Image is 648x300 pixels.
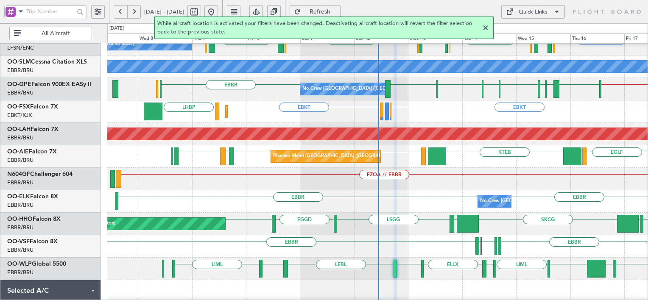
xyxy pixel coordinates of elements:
[273,150,407,163] div: Planned Maint [GEOGRAPHIC_DATA] ([GEOGRAPHIC_DATA])
[7,216,61,222] a: OO-HHOFalcon 8X
[480,195,622,208] div: No Crew [GEOGRAPHIC_DATA] ([GEOGRAPHIC_DATA] National)
[7,269,34,276] a: EBBR/BRU
[7,179,34,186] a: EBBR/BRU
[144,8,184,16] span: [DATE] - [DATE]
[7,239,58,244] a: OO-VSFFalcon 8X
[302,83,444,95] div: No Crew [GEOGRAPHIC_DATA] ([GEOGRAPHIC_DATA] National)
[7,239,30,244] span: OO-VSF
[7,149,29,155] span: OO-AIE
[7,216,33,222] span: OO-HHO
[7,81,91,87] a: OO-GPEFalcon 900EX EASy II
[7,261,66,267] a: OO-WLPGlobal 5500
[7,194,30,200] span: OO-ELK
[7,171,73,177] a: N604GFChallenger 604
[7,224,34,231] a: EBBR/BRU
[7,201,34,209] a: EBBR/BRU
[7,246,34,254] a: EBBR/BRU
[7,126,59,132] a: OO-LAHFalcon 7X
[7,44,34,52] a: LFSN/ENC
[7,59,87,65] a: OO-SLMCessna Citation XLS
[157,19,480,36] span: While aircraft location is activated your filters have been changed. Deactivating aircraft locati...
[7,89,34,97] a: EBBR/BRU
[7,104,30,110] span: OO-FSX
[7,194,58,200] a: OO-ELKFalcon 8X
[7,67,34,74] a: EBBR/BRU
[303,9,338,15] span: Refresh
[86,38,137,50] div: No Crew Nancy (Essey)
[7,261,32,267] span: OO-WLP
[7,156,34,164] a: EBBR/BRU
[7,104,58,110] a: OO-FSXFalcon 7X
[7,81,31,87] span: OO-GPE
[7,134,34,142] a: EBBR/BRU
[7,59,31,65] span: OO-SLM
[7,171,30,177] span: N604GF
[7,126,31,132] span: OO-LAH
[290,5,341,19] button: Refresh
[7,111,32,119] a: EBKT/KJK
[7,149,57,155] a: OO-AIEFalcon 7X
[26,5,74,18] input: Trip Number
